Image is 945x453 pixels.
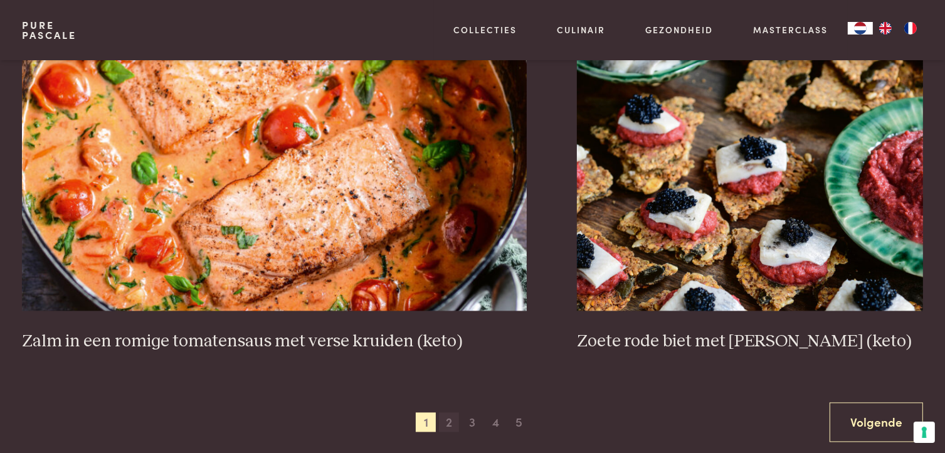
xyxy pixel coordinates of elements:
a: Zoete rode biet met zure haring (keto) Zoete rode biet met [PERSON_NAME] (keto) [577,60,923,353]
span: 5 [509,413,529,433]
a: PurePascale [22,20,77,40]
span: 4 [486,413,506,433]
a: Zalm in een romige tomatensaus met verse kruiden (keto) Zalm in een romige tomatensaus met verse ... [22,60,527,353]
span: 3 [463,413,483,433]
a: EN [873,22,898,35]
a: Gezondheid [645,23,713,36]
span: 2 [439,413,459,433]
ul: Language list [873,22,923,35]
h3: Zalm in een romige tomatensaus met verse kruiden (keto) [22,331,527,353]
img: Zoete rode biet met zure haring (keto) [577,60,923,311]
a: Collecties [454,23,517,36]
h3: Zoete rode biet met [PERSON_NAME] (keto) [577,331,923,353]
aside: Language selected: Nederlands [848,22,923,35]
a: NL [848,22,873,35]
a: Masterclass [753,23,828,36]
span: 1 [416,413,436,433]
a: FR [898,22,923,35]
a: Culinair [557,23,605,36]
a: Volgende [830,403,923,442]
img: Zalm in een romige tomatensaus met verse kruiden (keto) [22,60,527,311]
button: Uw voorkeuren voor toestemming voor trackingtechnologieën [914,422,935,443]
div: Language [848,22,873,35]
